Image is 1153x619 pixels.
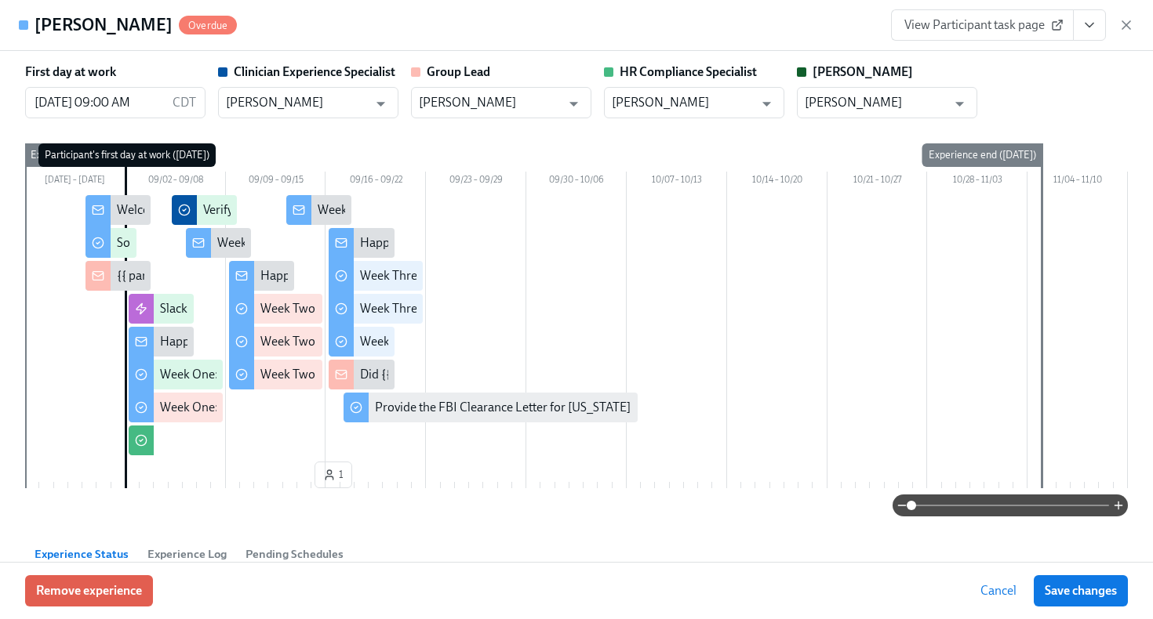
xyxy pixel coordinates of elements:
button: Open [369,92,393,116]
button: 1 [315,462,352,488]
span: Experience Log [147,545,227,563]
span: View Participant task page [904,17,1060,33]
div: 09/09 – 09/15 [226,172,326,192]
div: Week Three: Cultural Competence & Special Populations (~3 hours to complete) [360,267,784,284]
div: 10/07 – 10/13 [627,172,727,192]
div: Happy Final Week of Onboarding! [360,234,542,252]
div: 11/04 – 11/10 [1028,172,1128,192]
div: Welcome To The Charlie Health Team! [117,201,321,219]
button: View task page [1073,9,1106,41]
button: Cancel [969,575,1028,606]
button: Save changes [1034,575,1128,606]
strong: Clinician Experience Specialist [234,64,395,79]
a: View Participant task page [891,9,1074,41]
div: 09/30 – 10/06 [526,172,627,192]
span: Experience Status [35,545,129,563]
div: Slack Invites [160,300,225,317]
button: Remove experience [25,575,153,606]
span: Overdue [179,20,237,31]
div: Verify Elation for {{ participant.fullName }} [203,201,428,219]
span: Save changes [1045,583,1117,599]
div: Week Three: Ethics, Conduct, & Legal Responsibilities (~5 hours to complete) [360,300,769,317]
strong: HR Compliance Specialist [620,64,757,79]
div: Week Two: Compliance Crisis Response (~1.5 hours to complete) [260,366,603,383]
div: 09/02 – 09/08 [125,172,226,192]
div: Week One Onboarding Recap! [217,234,380,252]
div: Experience end ([DATE]) [922,143,1042,167]
div: 10/14 – 10/20 [727,172,827,192]
div: Week Two Onboarding Recap! [318,201,480,219]
h4: [PERSON_NAME] [35,13,173,37]
div: 09/23 – 09/29 [426,172,526,192]
label: First day at work [25,63,116,81]
div: Did {{ participant.fullName }} Schedule A Meet & Greet? [360,366,657,383]
div: Happy Week Two! [260,267,357,284]
div: 10/21 – 10/27 [827,172,928,192]
span: Remove experience [36,583,142,599]
strong: [PERSON_NAME] [813,64,913,79]
span: 1 [323,467,344,483]
button: Open [947,92,972,116]
div: Week Two: Get To Know Your Role (~4 hours to complete) [260,300,566,317]
span: Cancel [980,583,1017,599]
div: Software Set-Up [117,234,203,252]
div: 10/28 – 11/03 [927,172,1028,192]
div: [DATE] – [DATE] [25,172,125,192]
div: Provide the FBI Clearance Letter for [US_STATE] [375,399,631,416]
div: {{ participant.fullName }} has started onboarding [117,267,379,284]
div: Happy First Day! [160,333,249,350]
div: 09/16 – 09/22 [326,172,426,192]
div: Week One: Essential Compliance Tasks (~6.5 hours to complete) [160,399,500,416]
div: Week Three: Final Onboarding Tasks (~1.5 hours to complete) [360,333,687,350]
div: Participant's first day at work ([DATE]) [38,143,216,167]
span: Pending Schedules [246,545,344,563]
div: Week Two: Core Processes (~1.25 hours to complete) [260,333,540,350]
strong: Group Lead [427,64,490,79]
p: CDT [173,94,196,111]
button: Open [755,92,779,116]
div: Week One: Welcome To Charlie Health Tasks! (~3 hours to complete) [160,366,523,383]
button: Open [562,92,586,116]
